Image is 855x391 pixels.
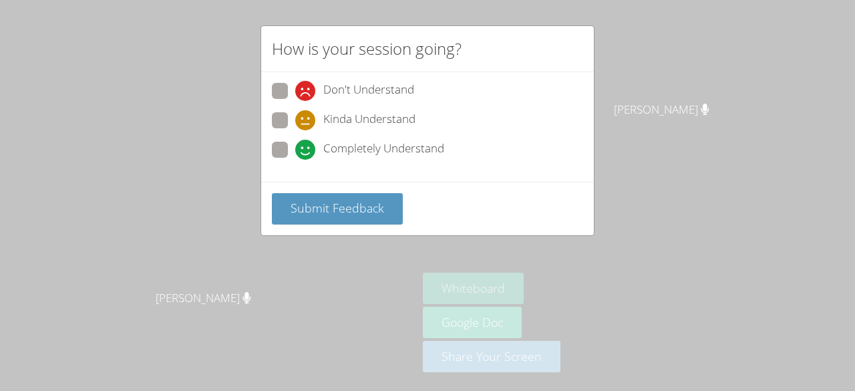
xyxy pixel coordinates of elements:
[272,37,462,61] h2: How is your session going?
[272,193,403,225] button: Submit Feedback
[291,200,384,216] span: Submit Feedback
[323,81,414,101] span: Don't Understand
[323,110,415,130] span: Kinda Understand
[323,140,444,160] span: Completely Understand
